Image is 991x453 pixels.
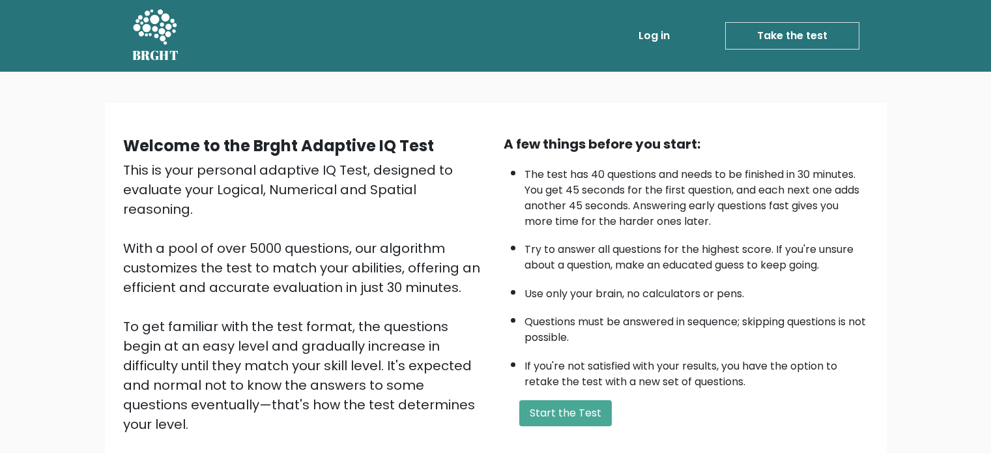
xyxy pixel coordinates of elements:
[519,400,612,426] button: Start the Test
[633,23,675,49] a: Log in
[524,352,869,390] li: If you're not satisfied with your results, you have the option to retake the test with a new set ...
[132,48,179,63] h5: BRGHT
[132,5,179,66] a: BRGHT
[524,160,869,229] li: The test has 40 questions and needs to be finished in 30 minutes. You get 45 seconds for the firs...
[524,308,869,345] li: Questions must be answered in sequence; skipping questions is not possible.
[123,135,434,156] b: Welcome to the Brght Adaptive IQ Test
[504,134,869,154] div: A few things before you start:
[524,235,869,273] li: Try to answer all questions for the highest score. If you're unsure about a question, make an edu...
[524,280,869,302] li: Use only your brain, no calculators or pens.
[725,22,859,50] a: Take the test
